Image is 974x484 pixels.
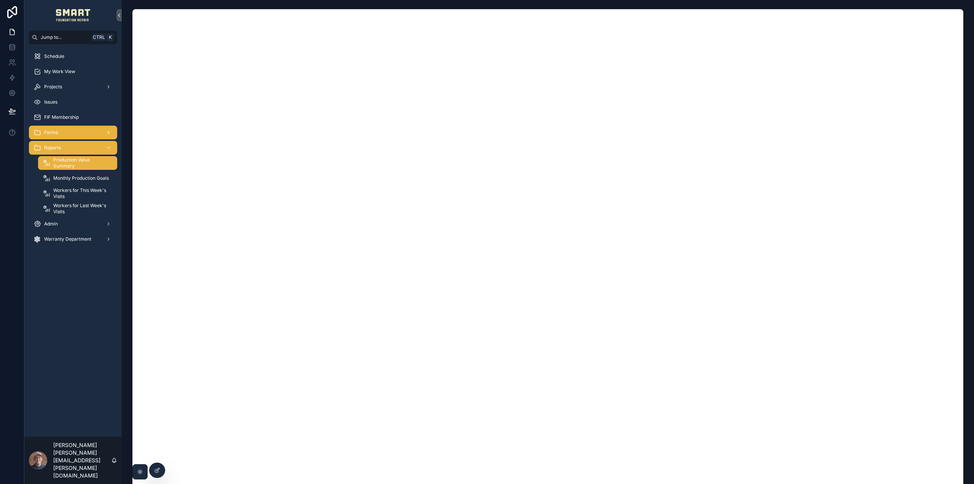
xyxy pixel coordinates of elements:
[44,84,62,90] span: Projects
[29,50,117,63] a: Schedule
[29,95,117,109] a: Issues
[29,110,117,124] a: FIF Membership
[29,30,117,44] button: Jump to...CtrlK
[53,157,110,169] span: Production Value Summary
[44,114,79,120] span: FIF Membership
[29,80,117,94] a: Projects
[29,217,117,231] a: Admin
[38,202,117,216] a: Workers for Last Week's Visits
[53,175,109,181] span: Monthly Production Goals
[29,65,117,78] a: My Work View
[38,171,117,185] a: Monthly Production Goals
[38,156,117,170] a: Production Value Summary
[44,53,64,59] span: Schedule
[29,141,117,155] a: Reports
[44,129,58,136] span: Forms
[44,99,57,105] span: Issues
[24,44,122,256] div: scrollable content
[107,34,113,40] span: K
[29,126,117,139] a: Forms
[53,187,110,200] span: Workers for This Week's Visits
[44,221,58,227] span: Admin
[44,236,91,242] span: Warranty Department
[92,34,106,41] span: Ctrl
[44,145,61,151] span: Reports
[41,34,89,40] span: Jump to...
[56,9,91,21] img: App logo
[44,69,75,75] span: My Work View
[38,187,117,200] a: Workers for This Week's Visits
[53,203,110,215] span: Workers for Last Week's Visits
[29,232,117,246] a: Warranty Department
[53,441,111,479] p: [PERSON_NAME] [PERSON_NAME][EMAIL_ADDRESS][PERSON_NAME][DOMAIN_NAME]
